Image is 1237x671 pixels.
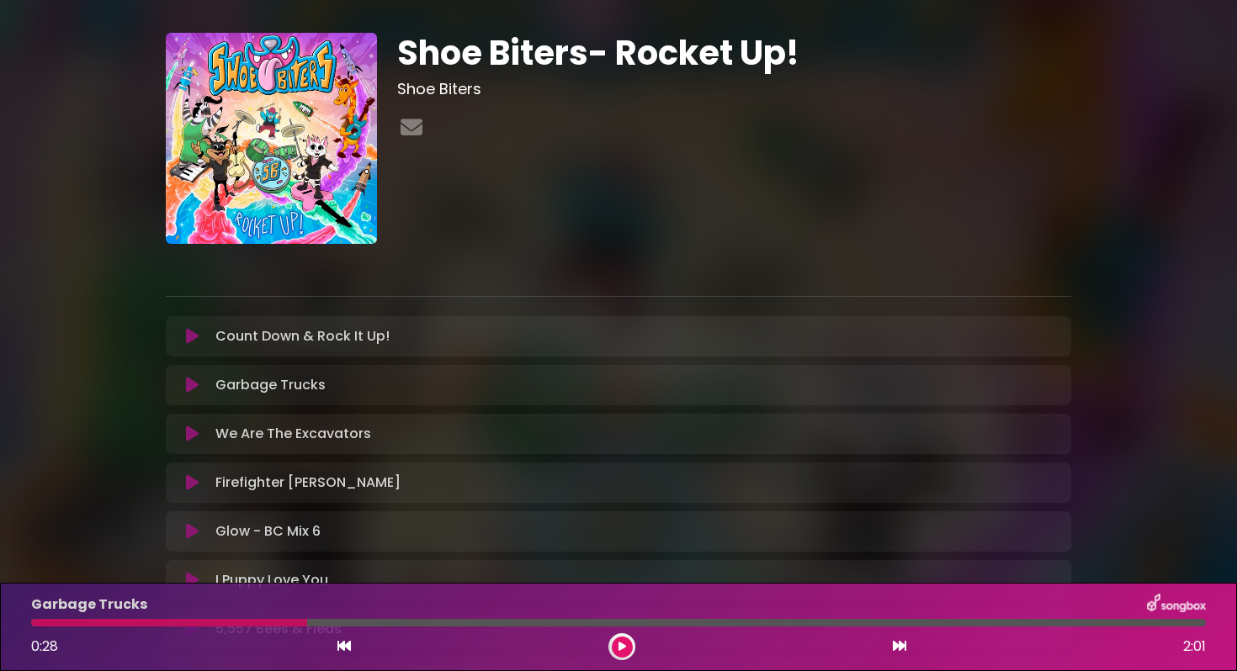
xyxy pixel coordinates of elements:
img: songbox-logo-white.png [1147,594,1206,616]
span: 2:01 [1183,637,1206,657]
p: Garbage Trucks [31,594,147,615]
h1: Shoe Biters- Rocket Up! [397,33,1071,73]
h3: Shoe Biters [397,80,1071,98]
p: I Puppy Love You [215,570,328,590]
p: Glow - BC Mix 6 [215,521,321,542]
p: Count Down & Rock It Up! [215,326,390,346]
p: Garbage Trucks [215,375,326,395]
span: 0:28 [31,637,58,656]
img: ktnuwiCER2hizULVPOr0 [166,33,377,244]
p: Firefighter [PERSON_NAME] [215,473,401,493]
p: We Are The Excavators [215,424,371,444]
